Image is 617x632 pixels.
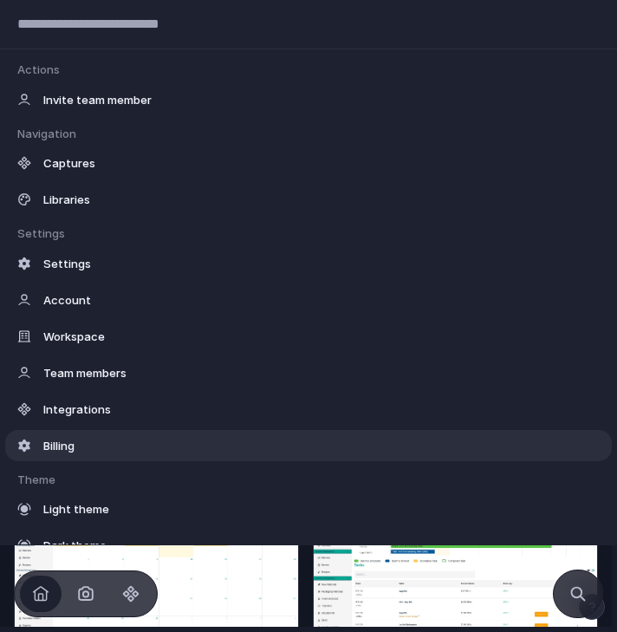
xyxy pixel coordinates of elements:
[43,500,109,518] span: Light theme
[17,126,617,143] div: Navigation
[43,401,111,418] span: Integrations
[43,291,91,309] span: Account
[43,437,75,454] span: Billing
[43,154,95,172] span: Captures
[17,472,617,489] div: Theme
[43,537,107,554] span: Dark theme
[17,62,617,79] div: Actions
[43,364,127,381] span: Team members
[43,91,152,108] span: Invite team member
[43,191,90,208] span: Libraries
[43,328,105,345] span: Workspace
[43,255,91,272] span: Settings
[17,225,617,243] div: Settings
